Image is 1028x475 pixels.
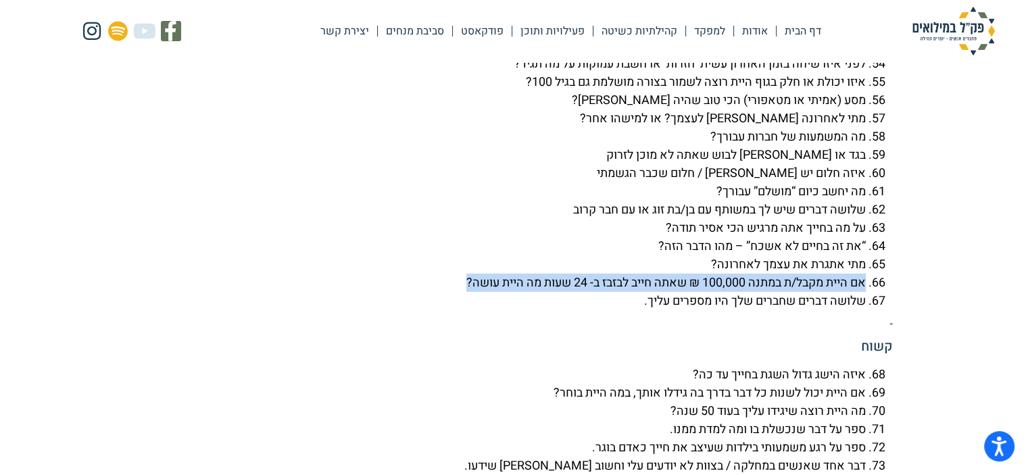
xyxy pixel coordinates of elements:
[136,402,866,420] li: מה היית רוצה שיגידו עליך בעוד 50 שנה?
[378,16,452,47] a: סביבת מנחים
[136,201,866,219] li: שלושה דברים שיש לך במשותף עם בן/בת זוג או עם חבר קרוב
[136,292,866,310] li: שלושה דברים שחברים שלך היו מספרים עליך.
[136,109,866,128] li: מתי לאחרונה [PERSON_NAME] לעצמך? או למישהו אחר?
[453,16,512,47] a: פודקאסט
[136,55,866,73] li: לפני איזו שיחה בזמן האחרון עשית ‘חזרות’ או חשבת עמוקות על מה תגיד?
[136,274,866,292] li: אם היית מקבל/ת במתנה 100,000 ₪ שאתה חייב לבזבז ב- 24 שעות מה היית עושה?
[734,16,776,47] a: אודות
[593,16,685,47] a: קהילתיות כשיטה
[136,237,866,255] li: “את זה בחיים לא אשכח” – מהו הדבר הזה?
[312,16,829,47] nav: Menu
[136,73,866,91] li: איזו יכולת או חלק בגוף היית רוצה לשמור בצורה מושלמת גם בגיל 100?
[136,219,866,237] li: על מה בחייך אתה מרגיש הכי אסיר תודה?
[136,439,866,457] li: ספר על רגע משמעותי בילדות שעיצב את חייך כאדם בוגר.
[136,146,866,164] li: בגד או [PERSON_NAME] לבוש שאתה לא מוכן לזרוק
[136,164,866,182] li: איזה חלום יש [PERSON_NAME] / חלום שכבר הגשמתי
[136,420,866,439] li: ספר על דבר שנכשלת בו ומה למדת ממנו.
[886,7,1021,55] img: פק"ל
[136,255,866,274] li: מתי אתגרת את עצמך לאחרונה?
[136,91,866,109] li: מסע (אמיתי או מטאפורי) הכי טוב שהיה [PERSON_NAME]?
[512,16,593,47] a: פעילויות ותוכן
[136,182,866,201] li: מה יחשב כיום “מושלם” עבורך?
[777,16,829,47] a: דף הבית
[136,366,866,384] li: איזה הישג גדול השגת בחייך עד כה?
[686,16,733,47] a: למפקד
[136,384,866,402] li: אם היית יכול לשנות כל דבר בדרך בה גידלו אותך, במה היית בוחר?
[312,16,377,47] a: יצירת קשר
[136,457,866,475] li: דבר אחד שאנשים במחלקה / בצוות לא יודעים עלי וחשוב [PERSON_NAME] שידעו.
[136,128,866,146] li: מה המשמעות של חברות עבורך?
[136,339,893,355] h5: קשוח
